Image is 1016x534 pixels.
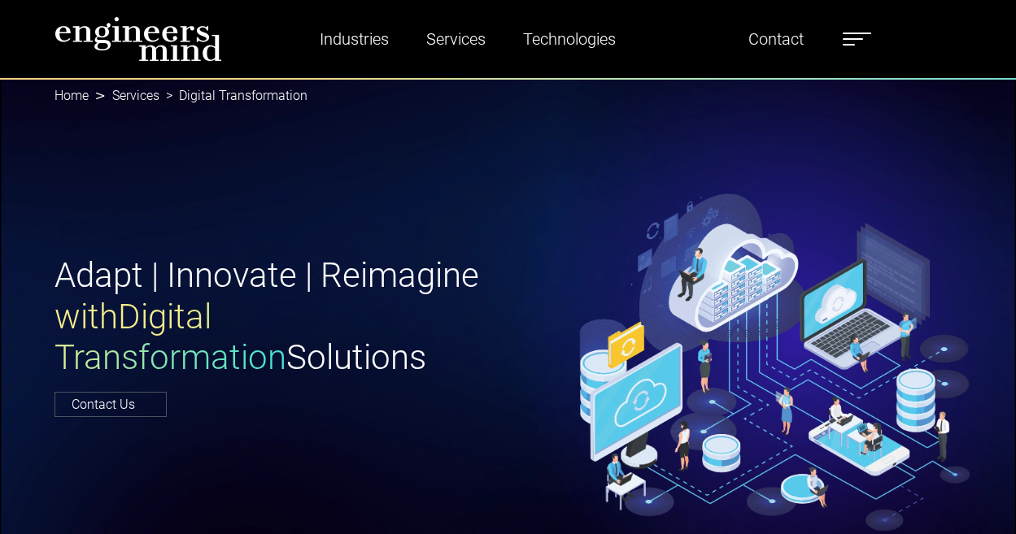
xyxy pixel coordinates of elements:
[55,255,499,378] h1: Adapt | Innovate | Reimagine Solutions
[112,88,159,103] a: Services
[159,86,307,106] li: Digital Transformation
[742,20,810,58] a: Contact
[55,16,222,62] img: logo
[517,20,622,58] a: Technologies
[55,88,89,103] a: Home
[55,78,962,114] nav: breadcrumb
[420,20,492,58] a: Services
[55,392,167,417] a: Contact Us
[55,297,286,377] span: with Digital Transformation
[313,20,395,58] a: Industries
